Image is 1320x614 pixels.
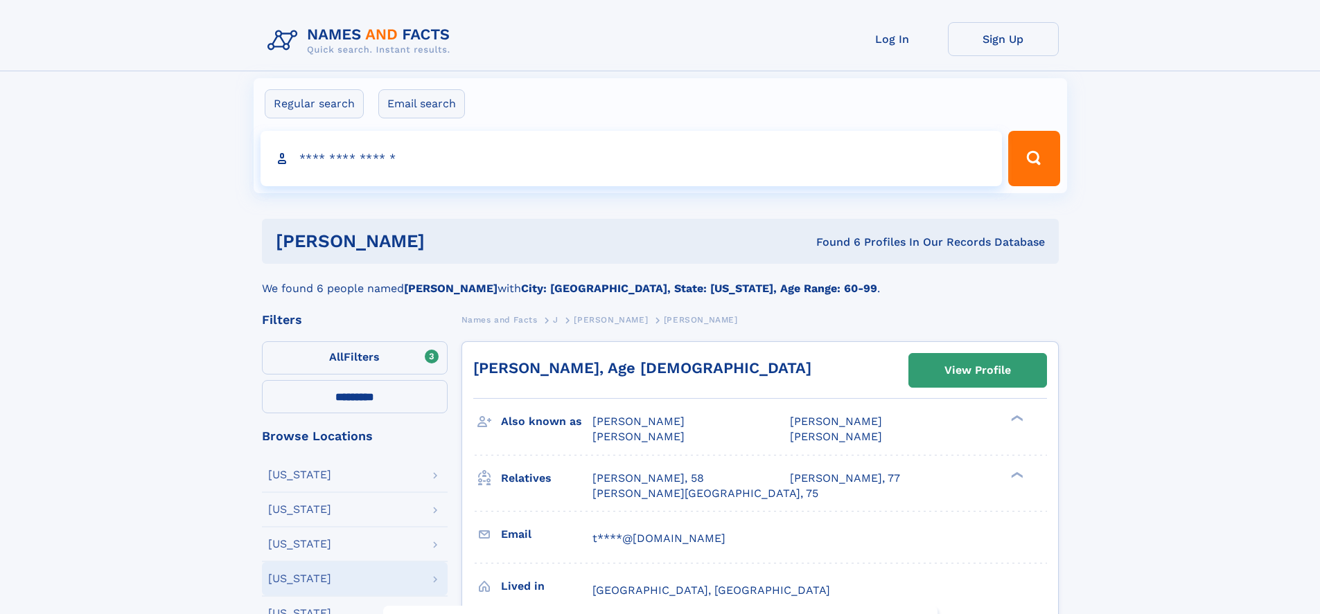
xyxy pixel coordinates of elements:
span: [PERSON_NAME] [790,430,882,443]
h3: Relatives [501,467,592,490]
span: [PERSON_NAME] [574,315,648,325]
img: Logo Names and Facts [262,22,461,60]
div: ❯ [1007,414,1024,423]
b: [PERSON_NAME] [404,282,498,295]
div: [US_STATE] [268,573,331,584]
a: [PERSON_NAME], 58 [592,471,704,486]
span: [PERSON_NAME] [592,415,685,428]
div: [US_STATE] [268,469,331,480]
span: [PERSON_NAME] [664,315,738,325]
a: Names and Facts [461,311,538,328]
h3: Also known as [501,410,592,433]
a: [PERSON_NAME] [574,311,648,328]
a: [PERSON_NAME][GEOGRAPHIC_DATA], 75 [592,486,818,501]
b: City: [GEOGRAPHIC_DATA], State: [US_STATE], Age Range: 60-99 [521,282,877,295]
div: View Profile [944,354,1011,386]
span: [GEOGRAPHIC_DATA], [GEOGRAPHIC_DATA] [592,584,830,597]
div: We found 6 people named with . [262,264,1059,297]
span: All [329,350,344,363]
span: [PERSON_NAME] [790,415,882,428]
label: Filters [262,341,448,374]
div: Found 6 Profiles In Our Records Database [620,235,1045,250]
div: ❯ [1007,470,1024,479]
a: Sign Up [948,22,1059,56]
a: Log In [837,22,948,56]
input: search input [261,131,1003,186]
span: J [553,315,558,325]
a: View Profile [909,354,1046,387]
label: Email search [378,89,465,118]
a: [PERSON_NAME], Age [DEMOGRAPHIC_DATA] [473,359,811,377]
div: [US_STATE] [268,504,331,515]
button: Search Button [1008,131,1059,186]
h1: [PERSON_NAME] [276,233,621,250]
h3: Email [501,523,592,546]
h3: Lived in [501,575,592,598]
a: J [553,311,558,328]
div: Browse Locations [262,430,448,442]
span: [PERSON_NAME] [592,430,685,443]
div: [US_STATE] [268,539,331,550]
label: Regular search [265,89,364,118]
div: Filters [262,314,448,326]
a: [PERSON_NAME], 77 [790,471,900,486]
